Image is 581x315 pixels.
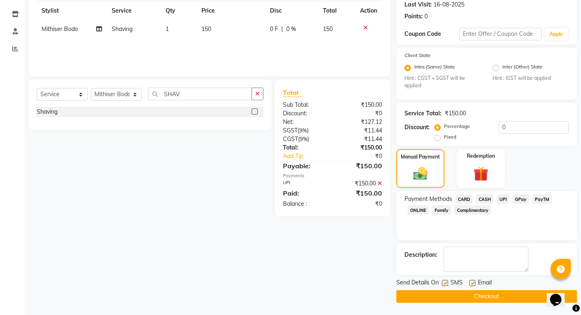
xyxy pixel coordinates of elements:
div: ₹150.00 [332,179,388,188]
span: Complimentary [454,205,491,215]
span: Email [478,278,492,289]
div: Last Visit: [404,0,432,9]
div: Sub Total: [277,101,332,109]
span: GPay [513,194,529,204]
input: Search or Scan [148,88,252,100]
th: Action [355,2,382,20]
span: Family [432,205,451,215]
div: Coupon Code [404,30,459,38]
span: 150 [201,25,211,33]
span: Mithiser Bodo [42,25,78,33]
span: 9% [300,136,307,142]
span: 1 [166,25,169,33]
button: Apply [545,28,568,40]
div: ₹127.12 [332,118,388,126]
div: ₹150.00 [445,109,466,118]
span: | [281,25,283,33]
span: ONLINE [408,205,429,215]
div: Discount: [404,123,430,132]
span: PayTM [532,194,552,204]
div: Balance : [277,200,332,208]
button: Checkout [396,290,577,303]
div: ₹0 [342,152,388,161]
div: 0 [424,12,428,21]
label: Redemption [467,152,495,160]
th: Price [197,2,265,20]
span: SMS [451,278,463,289]
label: Percentage [444,123,470,130]
span: CARD [455,194,473,204]
div: Service Total: [404,109,442,118]
div: ₹150.00 [332,161,388,171]
div: UPI [277,179,332,188]
div: ₹150.00 [332,143,388,152]
small: Hint : CGST + SGST will be applied [404,75,481,90]
div: ₹0 [332,200,388,208]
span: UPI [497,194,509,204]
span: CASH [476,194,493,204]
div: ₹11.44 [332,126,388,135]
span: Total [283,88,302,97]
label: Intra (Same) State [414,63,455,73]
span: 0 F [270,25,278,33]
img: _gift.svg [469,165,493,183]
span: Send Details On [396,278,439,289]
th: Qty [161,2,197,20]
img: _cash.svg [409,165,432,182]
input: Enter Offer / Coupon Code [459,28,541,40]
div: Paid: [277,188,332,198]
div: Shaving [37,108,57,116]
div: Total: [277,143,332,152]
label: Inter (Other) State [502,63,543,73]
label: Manual Payment [401,153,440,161]
span: 150 [323,25,333,33]
a: Add Tip [277,152,342,161]
div: Payments [283,172,382,179]
div: ₹0 [332,109,388,118]
span: Payment Methods [404,195,452,203]
span: 9% [299,127,307,134]
iframe: chat widget [547,282,573,307]
label: Client State [404,52,431,59]
small: Hint : IGST will be applied [493,75,569,82]
div: 16-08-2025 [433,0,464,9]
div: Net: [277,118,332,126]
th: Disc [265,2,318,20]
span: Shaving [112,25,133,33]
span: CGST [283,135,298,143]
div: ( ) [277,135,332,143]
div: Description: [404,251,437,259]
div: ₹11.44 [332,135,388,143]
div: Points: [404,12,423,21]
th: Stylist [37,2,107,20]
div: ( ) [277,126,332,135]
label: Fixed [444,133,456,141]
div: ₹150.00 [332,101,388,109]
th: Total [318,2,355,20]
div: ₹150.00 [332,188,388,198]
span: 0 % [286,25,296,33]
div: Payable: [277,161,332,171]
th: Service [107,2,161,20]
span: SGST [283,127,298,134]
div: Discount: [277,109,332,118]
